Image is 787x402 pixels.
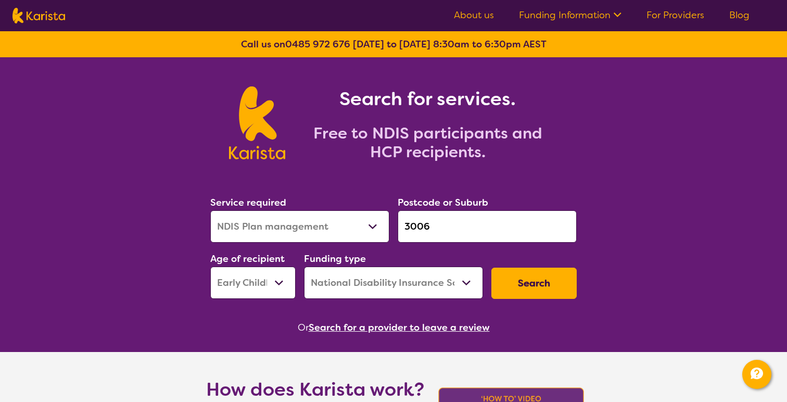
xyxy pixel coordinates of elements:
label: Postcode or Suburb [398,196,488,209]
button: Search [491,268,577,299]
img: Karista logo [12,8,65,23]
img: Karista logo [229,86,285,159]
a: About us [454,9,494,21]
a: For Providers [646,9,704,21]
h1: How does Karista work? [206,377,425,402]
label: Funding type [304,253,366,265]
span: Or [298,320,309,335]
input: Type [398,210,577,243]
button: Channel Menu [742,360,771,389]
label: Service required [210,196,286,209]
h1: Search for services. [298,86,558,111]
a: Blog [729,9,750,21]
button: Search for a provider to leave a review [309,320,490,335]
h2: Free to NDIS participants and HCP recipients. [298,124,558,161]
a: Funding Information [519,9,621,21]
label: Age of recipient [210,253,285,265]
a: 0485 972 676 [285,38,350,51]
b: Call us on [DATE] to [DATE] 8:30am to 6:30pm AEST [241,38,547,51]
